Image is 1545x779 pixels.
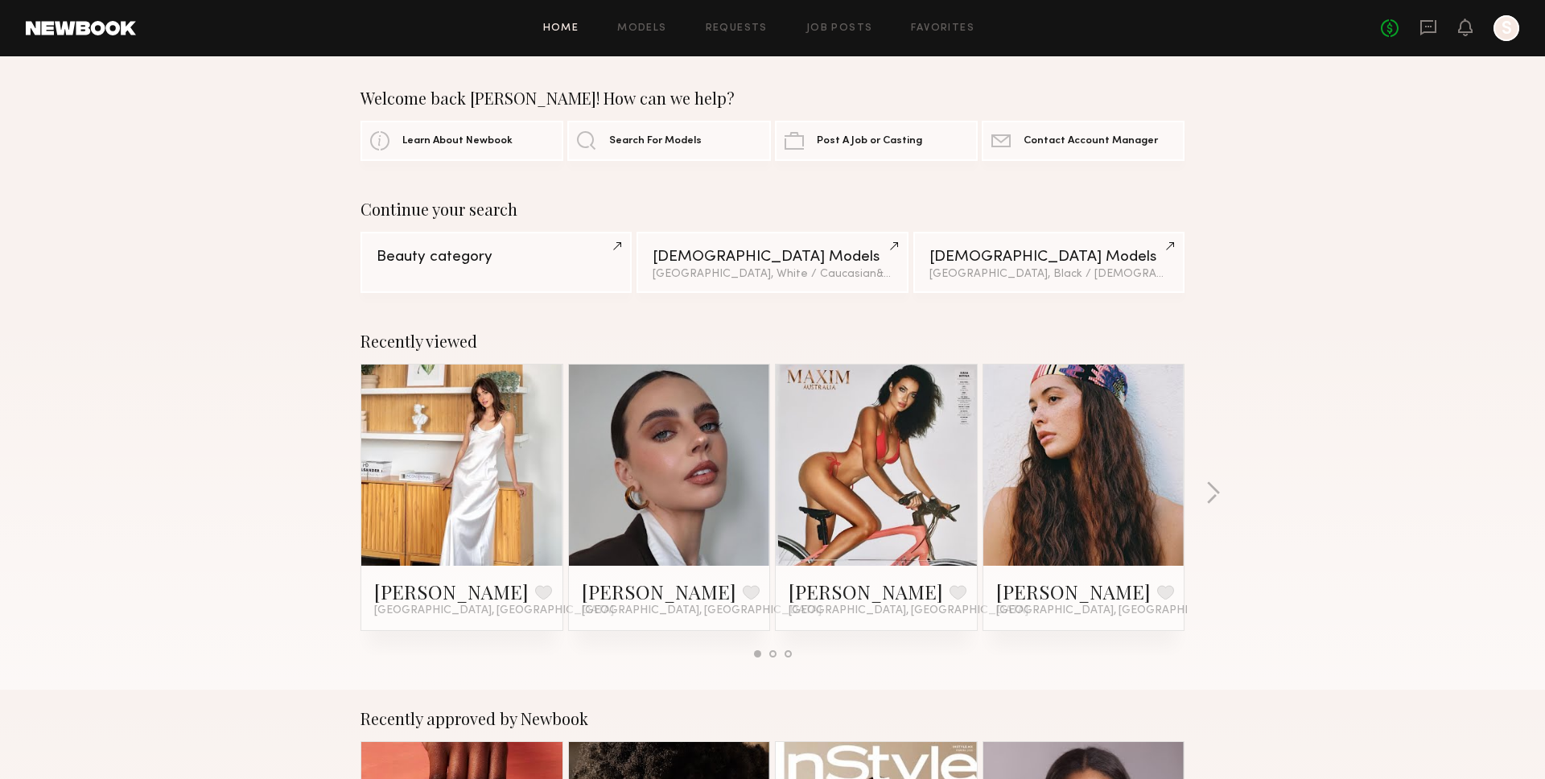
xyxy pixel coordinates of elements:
[360,232,632,293] a: Beauty category
[360,200,1184,219] div: Continue your search
[360,332,1184,351] div: Recently viewed
[775,121,978,161] a: Post A Job or Casting
[374,604,614,617] span: [GEOGRAPHIC_DATA], [GEOGRAPHIC_DATA]
[360,709,1184,728] div: Recently approved by Newbook
[913,232,1184,293] a: [DEMOGRAPHIC_DATA] Models[GEOGRAPHIC_DATA], Black / [DEMOGRAPHIC_DATA]
[653,269,892,280] div: [GEOGRAPHIC_DATA], White / Caucasian
[789,604,1028,617] span: [GEOGRAPHIC_DATA], [GEOGRAPHIC_DATA]
[653,249,892,265] div: [DEMOGRAPHIC_DATA] Models
[374,579,529,604] a: [PERSON_NAME]
[637,232,908,293] a: [DEMOGRAPHIC_DATA] Models[GEOGRAPHIC_DATA], White / Caucasian&2other filters
[543,23,579,34] a: Home
[617,23,666,34] a: Models
[1024,136,1158,146] span: Contact Account Manager
[609,136,702,146] span: Search For Models
[817,136,922,146] span: Post A Job or Casting
[1493,15,1519,41] a: S
[706,23,768,34] a: Requests
[360,121,563,161] a: Learn About Newbook
[360,89,1184,108] div: Welcome back [PERSON_NAME]! How can we help?
[996,604,1236,617] span: [GEOGRAPHIC_DATA], [GEOGRAPHIC_DATA]
[911,23,974,34] a: Favorites
[982,121,1184,161] a: Contact Account Manager
[876,269,954,279] span: & 2 other filter s
[996,579,1151,604] a: [PERSON_NAME]
[929,269,1168,280] div: [GEOGRAPHIC_DATA], Black / [DEMOGRAPHIC_DATA]
[582,579,736,604] a: [PERSON_NAME]
[582,604,822,617] span: [GEOGRAPHIC_DATA], [GEOGRAPHIC_DATA]
[567,121,770,161] a: Search For Models
[377,249,616,265] div: Beauty category
[806,23,873,34] a: Job Posts
[789,579,943,604] a: [PERSON_NAME]
[402,136,513,146] span: Learn About Newbook
[929,249,1168,265] div: [DEMOGRAPHIC_DATA] Models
